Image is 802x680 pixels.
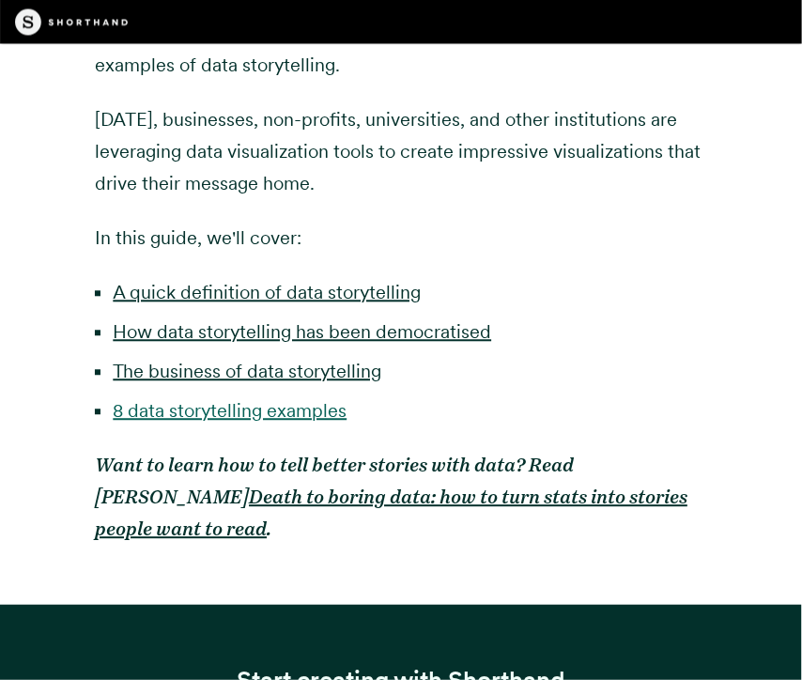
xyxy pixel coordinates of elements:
a: The business of data storytelling [113,360,381,382]
img: The Craft [15,8,128,35]
em: . [267,518,271,540]
a: 8 data storytelling examples [113,399,347,422]
em: Want to learn how to tell better stories with data? Read [PERSON_NAME] [95,454,574,508]
p: [DATE], businesses, non-profits, universities, and other institutions are leveraging data visuali... [95,103,707,199]
a: Death to boring data: how to turn stats into stories people want to read [95,486,687,540]
a: A quick definition of data storytelling [113,281,421,303]
a: How data storytelling has been democratised [113,320,491,343]
p: In this guide, we'll cover: [95,222,707,254]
